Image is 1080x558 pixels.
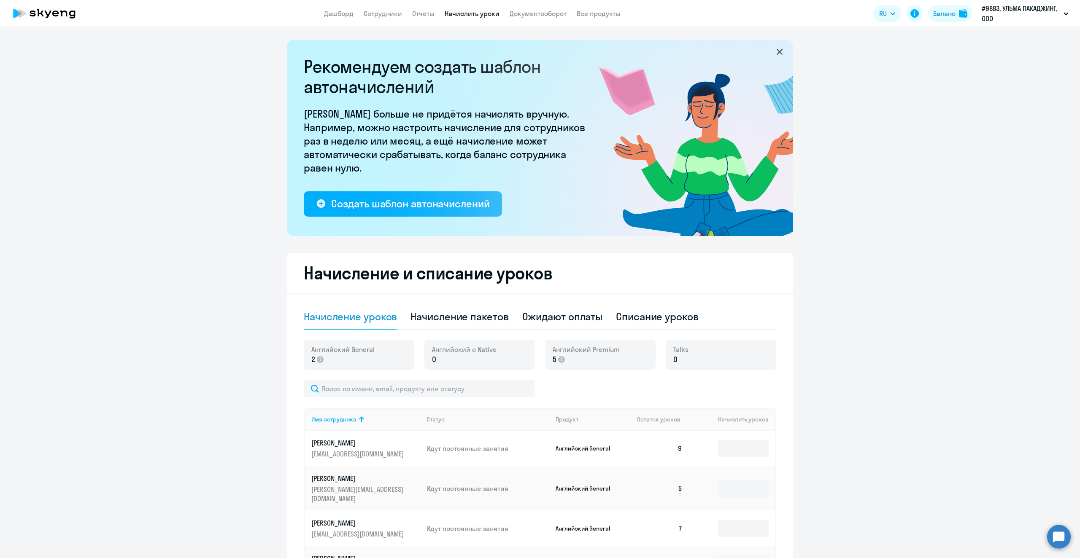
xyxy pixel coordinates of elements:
p: [EMAIL_ADDRESS][DOMAIN_NAME] [311,449,406,459]
span: Английский General [311,345,375,354]
button: #9883, УЛЬМА ПАКАДЖИНГ, ООО [977,3,1073,24]
a: Документооборот [510,9,567,18]
span: Английский Premium [553,345,620,354]
a: Сотрудники [364,9,402,18]
div: Списание уроков [616,310,699,323]
img: balance [959,9,967,18]
span: Остаток уроков [637,416,680,423]
p: [EMAIL_ADDRESS][DOMAIN_NAME] [311,529,406,539]
h2: Начисление и списание уроков [304,263,776,283]
div: Продукт [556,416,578,423]
p: Идут постоянные занятия [427,444,549,453]
div: Начисление пакетов [410,310,508,323]
p: [PERSON_NAME] [311,518,406,528]
div: Баланс [933,8,956,19]
h2: Рекомендуем создать шаблон автоначислений [304,56,591,97]
p: [PERSON_NAME] больше не придётся начислять вручную. Например, можно настроить начисление для сотр... [304,107,591,174]
th: Начислить уроков [689,408,775,431]
div: Создать шаблон автоначислений [331,197,489,210]
p: [PERSON_NAME] [311,474,406,483]
a: [PERSON_NAME][EMAIL_ADDRESS][DOMAIN_NAME] [311,438,420,459]
div: Продукт [556,416,631,423]
span: RU [879,8,887,19]
span: 0 [432,354,436,365]
p: Идут постоянные занятия [427,524,549,533]
a: Дашборд [324,9,354,18]
p: [PERSON_NAME][EMAIL_ADDRESS][DOMAIN_NAME] [311,485,406,503]
button: Создать шаблон автоначислений [304,191,502,217]
span: Английский с Native [432,345,497,354]
p: Английский General [556,525,619,532]
span: Talks [673,345,688,354]
div: Имя сотрудника [311,416,356,423]
p: Английский General [556,485,619,492]
div: Статус [427,416,549,423]
a: Все продукты [577,9,621,18]
p: [PERSON_NAME] [311,438,406,448]
div: Ожидают оплаты [522,310,603,323]
span: 2 [311,354,315,365]
td: 9 [630,431,689,466]
button: RU [873,5,901,22]
a: Отчеты [412,9,435,18]
button: Балансbalance [928,5,972,22]
a: Начислить уроки [445,9,499,18]
td: 5 [630,466,689,511]
div: Начисление уроков [304,310,397,323]
p: #9883, УЛЬМА ПАКАДЖИНГ, ООО [982,3,1060,24]
a: [PERSON_NAME][EMAIL_ADDRESS][DOMAIN_NAME] [311,518,420,539]
div: Остаток уроков [637,416,689,423]
span: 5 [553,354,556,365]
td: 7 [630,511,689,546]
p: Идут постоянные занятия [427,484,549,493]
span: 0 [673,354,678,365]
p: Английский General [556,445,619,452]
input: Поиск по имени, email, продукту или статусу [304,380,535,397]
div: Имя сотрудника [311,416,420,423]
div: Статус [427,416,445,423]
a: [PERSON_NAME][PERSON_NAME][EMAIL_ADDRESS][DOMAIN_NAME] [311,474,420,503]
